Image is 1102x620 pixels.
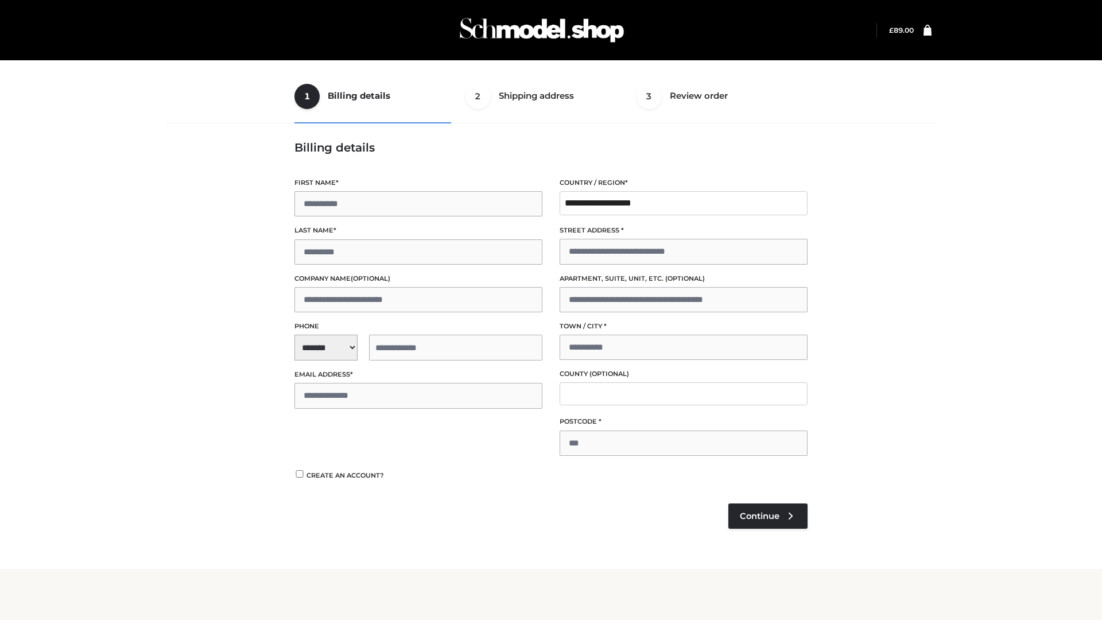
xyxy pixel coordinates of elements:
[351,274,390,282] span: (optional)
[294,177,542,188] label: First name
[560,369,808,379] label: County
[665,274,705,282] span: (optional)
[294,141,808,154] h3: Billing details
[889,26,894,34] span: £
[589,370,629,378] span: (optional)
[294,273,542,284] label: Company name
[560,416,808,427] label: Postcode
[740,511,779,521] span: Continue
[306,471,384,479] span: Create an account?
[889,26,914,34] a: £89.00
[456,7,628,53] img: Schmodel Admin 964
[294,225,542,236] label: Last name
[560,177,808,188] label: Country / Region
[560,273,808,284] label: Apartment, suite, unit, etc.
[728,503,808,529] a: Continue
[889,26,914,34] bdi: 89.00
[560,225,808,236] label: Street address
[294,321,542,332] label: Phone
[560,321,808,332] label: Town / City
[294,470,305,478] input: Create an account?
[294,369,542,380] label: Email address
